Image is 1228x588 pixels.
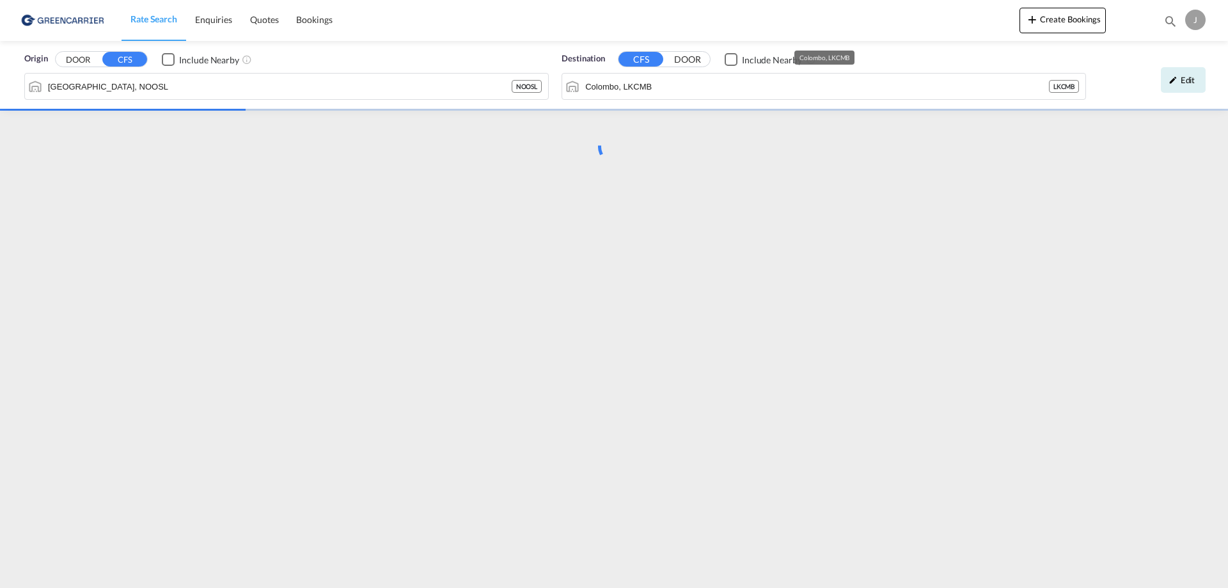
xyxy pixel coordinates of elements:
span: Origin [24,52,47,65]
div: icon-pencilEdit [1161,67,1206,93]
img: e39c37208afe11efa9cb1d7a6ea7d6f5.png [19,6,106,35]
md-icon: Unchecked: Ignores neighbouring ports when fetching rates.Checked : Includes neighbouring ports w... [242,54,252,65]
span: Rate Search [130,13,177,24]
md-icon: icon-magnify [1163,14,1177,28]
input: Search by Port [48,77,512,96]
div: Include Nearby [179,54,239,67]
md-input-container: Colombo, LKCMB [562,74,1085,99]
span: Enquiries [195,14,232,25]
div: J [1185,10,1206,30]
button: CFS [102,52,147,67]
div: icon-magnify [1163,14,1177,33]
md-icon: icon-pencil [1169,75,1177,84]
md-input-container: Oslo, NOOSL [25,74,548,99]
md-icon: icon-plus 400-fg [1025,12,1040,27]
button: DOOR [665,52,710,67]
md-checkbox: Checkbox No Ink [162,52,239,66]
input: Search by Port [585,77,1049,96]
div: Include Nearby [742,54,802,67]
span: Destination [562,52,605,65]
button: DOOR [56,52,100,67]
div: LKCMB [1049,80,1080,93]
span: Quotes [250,14,278,25]
button: CFS [618,52,663,67]
span: Bookings [296,14,332,25]
div: NOOSL [512,80,542,93]
button: icon-plus 400-fgCreate Bookings [1019,8,1106,33]
div: Colombo, LKCMB [799,51,850,65]
md-checkbox: Checkbox No Ink [725,52,802,66]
